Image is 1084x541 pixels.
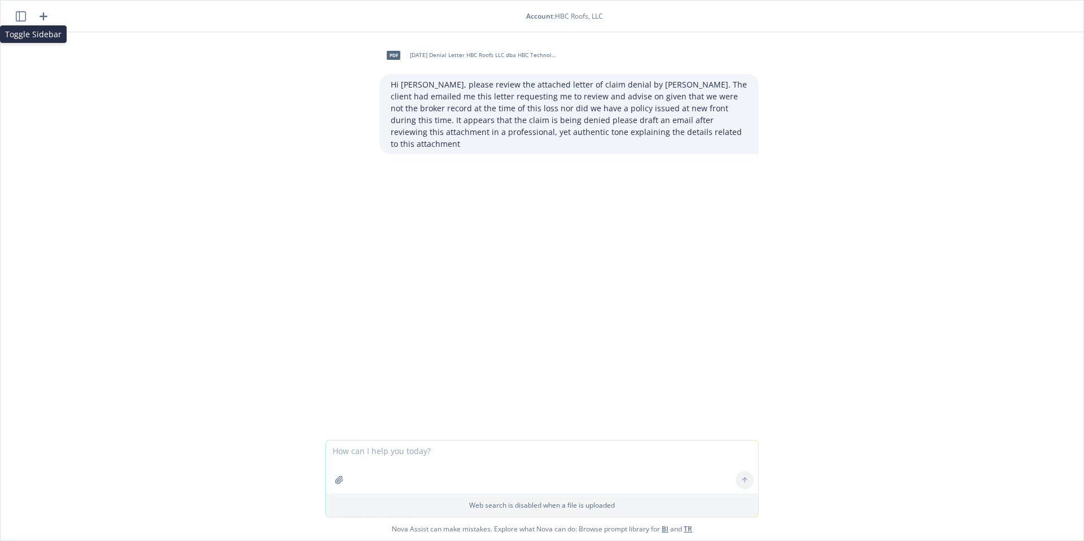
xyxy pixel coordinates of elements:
span: Nova Assist can make mistakes. Explore what Nova can do: Browse prompt library for and [5,517,1079,540]
p: Web search is disabled when a file is uploaded [333,500,751,510]
span: Account [526,11,553,21]
span: pdf [387,51,400,59]
span: [DATE] Denial Letter HBC Roofs LLC dba HBC Technology Inc_Auto-Owners ESCS-25-004054 (1).pdf [410,51,558,59]
div: pdf[DATE] Denial Letter HBC Roofs LLC dba HBC Technology Inc_Auto-Owners ESCS-25-004054 (1).pdf [379,41,560,69]
div: : HBC Roofs, LLC [526,11,603,21]
a: BI [662,524,668,534]
p: Hi [PERSON_NAME], please review the attached letter of claim denial by [PERSON_NAME]. The client ... [391,78,748,150]
a: TR [684,524,692,534]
